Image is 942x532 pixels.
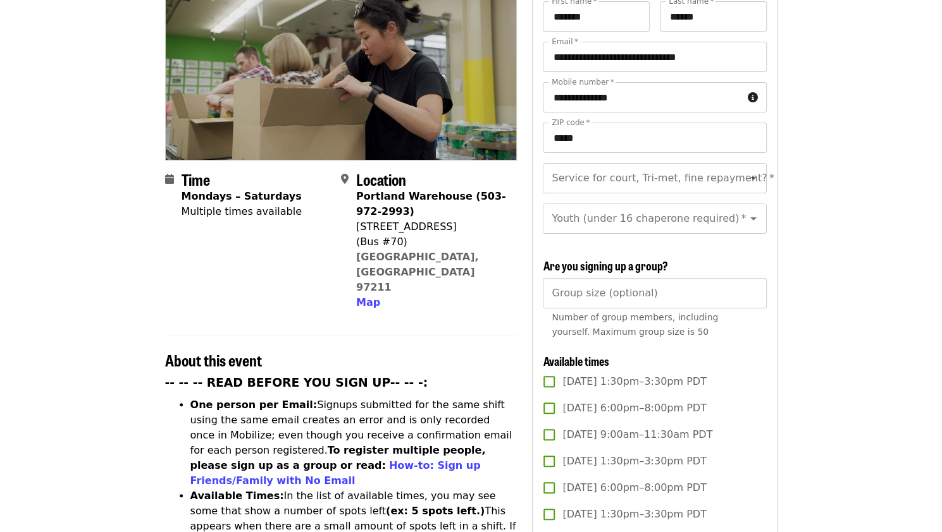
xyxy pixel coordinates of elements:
div: Multiple times available [182,204,302,219]
label: ZIP code [552,119,590,126]
input: First name [543,1,650,32]
div: [STREET_ADDRESS] [356,219,507,234]
span: [DATE] 9:00am–11:30am PDT [562,427,712,442]
a: [GEOGRAPHIC_DATA], [GEOGRAPHIC_DATA] 97211 [356,251,479,293]
i: map-marker-alt icon [341,173,349,185]
button: Open [745,169,762,187]
span: Map [356,296,380,308]
span: Time [182,168,210,190]
input: Email [543,42,766,72]
strong: To register multiple people, please sign up as a group or read: [190,444,486,471]
label: Mobile number [552,78,614,86]
span: Number of group members, including yourself. Maximum group size is 50 [552,312,718,337]
li: Signups submitted for the same shift using the same email creates an error and is only recorded o... [190,397,517,488]
strong: Portland Warehouse (503-972-2993) [356,190,506,217]
span: [DATE] 6:00pm–8:00pm PDT [562,401,706,416]
input: [object Object] [543,278,766,308]
a: How-to: Sign up Friends/Family with No Email [190,459,481,487]
span: Available times [543,353,609,369]
span: [DATE] 1:30pm–3:30pm PDT [562,507,706,522]
span: About this event [165,349,262,371]
span: Location [356,168,406,190]
strong: (ex: 5 spots left.) [386,505,485,517]
i: circle-info icon [748,92,758,104]
span: [DATE] 6:00pm–8:00pm PDT [562,480,706,495]
i: calendar icon [165,173,174,185]
label: Email [552,38,578,45]
span: [DATE] 1:30pm–3:30pm PDT [562,374,706,389]
input: ZIP code [543,123,766,153]
div: (Bus #70) [356,234,507,250]
button: Map [356,295,380,310]
strong: Available Times: [190,490,284,502]
span: [DATE] 1:30pm–3:30pm PDT [562,454,706,469]
strong: -- -- -- READ BEFORE YOU SIGN UP-- -- -: [165,376,428,389]
strong: One person per Email: [190,399,318,411]
button: Open [745,210,762,227]
input: Mobile number [543,82,742,112]
span: Are you signing up a group? [543,257,667,274]
input: Last name [660,1,767,32]
strong: Mondays – Saturdays [182,190,302,202]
